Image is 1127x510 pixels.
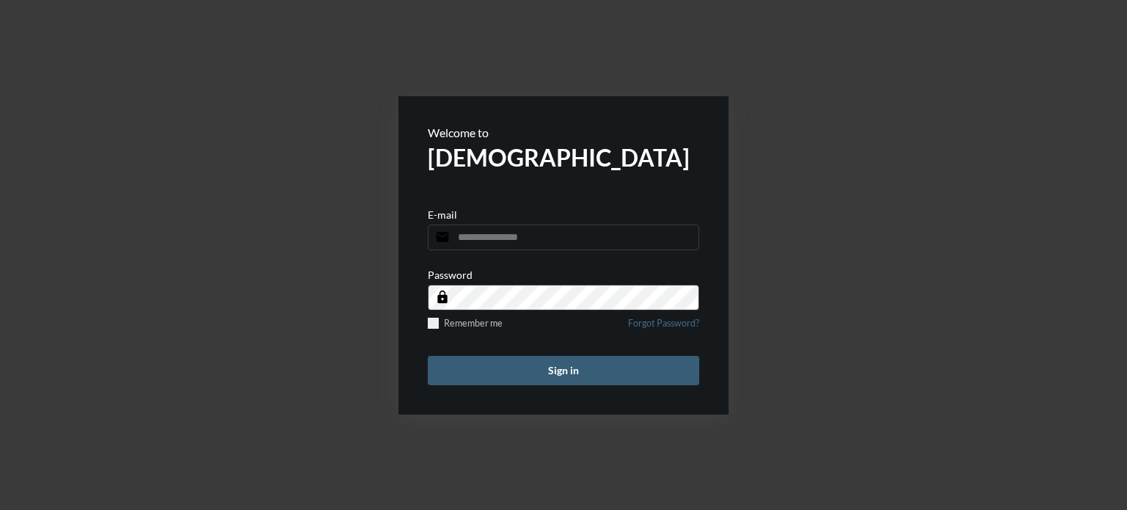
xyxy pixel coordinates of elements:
[428,356,699,385] button: Sign in
[628,318,699,338] a: Forgot Password?
[428,318,503,329] label: Remember me
[428,143,699,172] h2: [DEMOGRAPHIC_DATA]
[428,269,473,281] p: Password
[428,125,699,139] p: Welcome to
[428,208,457,221] p: E-mail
